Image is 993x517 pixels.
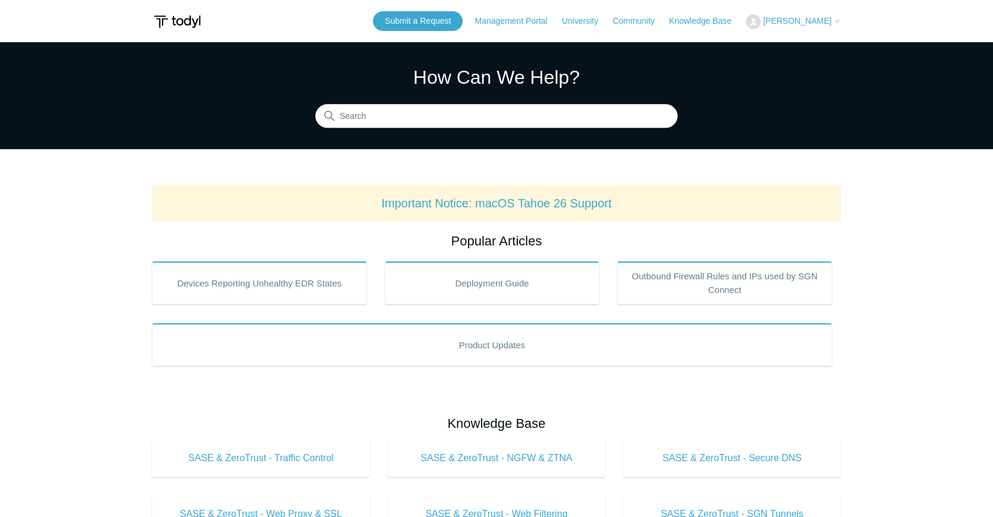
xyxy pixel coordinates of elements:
a: Management Portal [475,15,559,27]
input: Search [315,105,678,128]
span: SASE & ZeroTrust - Secure DNS [641,451,823,465]
h2: Popular Articles [152,231,841,251]
a: SASE & ZeroTrust - NGFW & ZTNA [388,439,606,477]
button: [PERSON_NAME] [746,14,841,29]
a: SASE & ZeroTrust - Secure DNS [623,439,841,477]
a: Important Notice: macOS Tahoe 26 Support [381,197,612,210]
img: Todyl Support Center Help Center home page [152,11,203,33]
h1: How Can We Help? [315,63,678,92]
h2: Knowledge Base [152,414,841,433]
a: SASE & ZeroTrust - Traffic Control [152,439,370,477]
a: Community [613,15,667,27]
a: Knowledge Base [669,15,744,27]
span: SASE & ZeroTrust - NGFW & ZTNA [406,451,588,465]
a: University [562,15,610,27]
a: Devices Reporting Unhealthy EDR States [152,261,367,304]
a: Outbound Firewall Rules and IPs used by SGN Connect [617,261,832,304]
span: [PERSON_NAME] [763,16,831,26]
a: Submit a Request [373,11,463,31]
span: SASE & ZeroTrust - Traffic Control [170,451,352,465]
a: Product Updates [152,323,832,366]
a: Deployment Guide [385,261,600,304]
